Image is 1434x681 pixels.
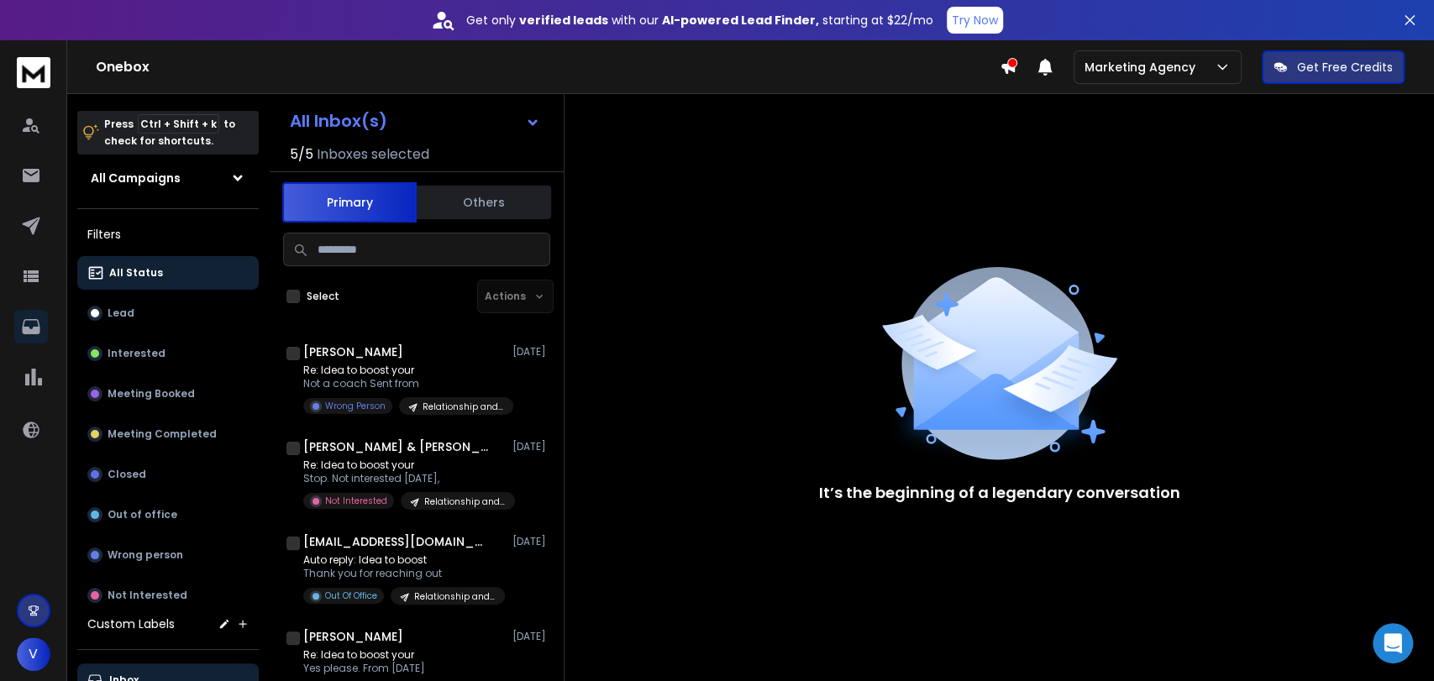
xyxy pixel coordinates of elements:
button: V [17,637,50,671]
p: Auto reply: Idea to boost [303,553,505,567]
p: [DATE] [512,630,550,643]
p: Get only with our starting at $22/mo [466,12,933,29]
p: Interested [108,347,165,360]
p: Stop. Not interested [DATE], [303,472,505,485]
p: Wrong person [108,548,183,562]
button: Wrong person [77,538,259,572]
p: Re: Idea to boost your [303,648,497,662]
p: Meeting Completed [108,427,217,441]
p: Re: Idea to boost your [303,458,505,472]
button: All Status [77,256,259,290]
h1: [PERSON_NAME] & [PERSON_NAME] [303,438,488,455]
h1: [PERSON_NAME] [303,343,403,360]
button: Primary [282,182,417,223]
strong: verified leads [519,12,608,29]
p: Not a coach Sent from [303,377,505,390]
p: Meeting Booked [108,387,195,401]
button: Interested [77,337,259,370]
button: Try Now [947,7,1003,34]
p: Try Now [952,12,998,29]
span: Ctrl + Shift + k [138,114,219,134]
p: Relationship and marriage [424,495,505,508]
button: Meeting Booked [77,377,259,411]
p: Wrong Person [325,400,386,412]
h1: Onebox [96,57,1000,77]
p: Press to check for shortcuts. [104,116,235,149]
h3: Inboxes selected [317,144,429,165]
p: Lead [108,306,134,320]
p: Yes please. From [DATE] [303,662,497,675]
p: Out Of Office [325,589,377,602]
h1: All Inbox(s) [290,113,387,129]
h1: All Campaigns [91,170,181,186]
button: Meeting Completed [77,417,259,451]
img: logo [17,57,50,88]
span: 5 / 5 [290,144,313,165]
p: Relationship and marriage [414,590,495,603]
p: Marketing Agency [1085,59,1202,76]
p: Get Free Credits [1297,59,1393,76]
p: Closed [108,468,146,481]
label: Select [307,290,339,303]
button: Get Free Credits [1262,50,1405,84]
button: Others [417,184,551,221]
button: All Inbox(s) [276,104,554,138]
h1: [EMAIL_ADDRESS][DOMAIN_NAME] [303,533,488,550]
h3: Custom Labels [87,616,175,632]
p: Not Interested [325,495,387,507]
button: All Campaigns [77,161,259,195]
p: [DATE] [512,440,550,453]
h3: Filters [77,223,259,246]
p: [DATE] [512,345,550,359]
h1: [PERSON_NAME] [303,628,403,645]
p: It’s the beginning of a legendary conversation [819,481,1180,505]
p: Thank you for reaching out [303,567,505,580]
p: Re: Idea to boost your [303,364,505,377]
p: [DATE] [512,535,550,548]
button: Not Interested [77,579,259,612]
p: Relationship and marriage [423,401,503,413]
p: Out of office [108,508,177,521]
div: Open Intercom Messenger [1373,623,1413,663]
p: All Status [109,266,163,280]
button: Out of office [77,498,259,532]
button: Lead [77,296,259,330]
p: Not Interested [108,589,187,602]
button: Closed [77,458,259,491]
strong: AI-powered Lead Finder, [662,12,819,29]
